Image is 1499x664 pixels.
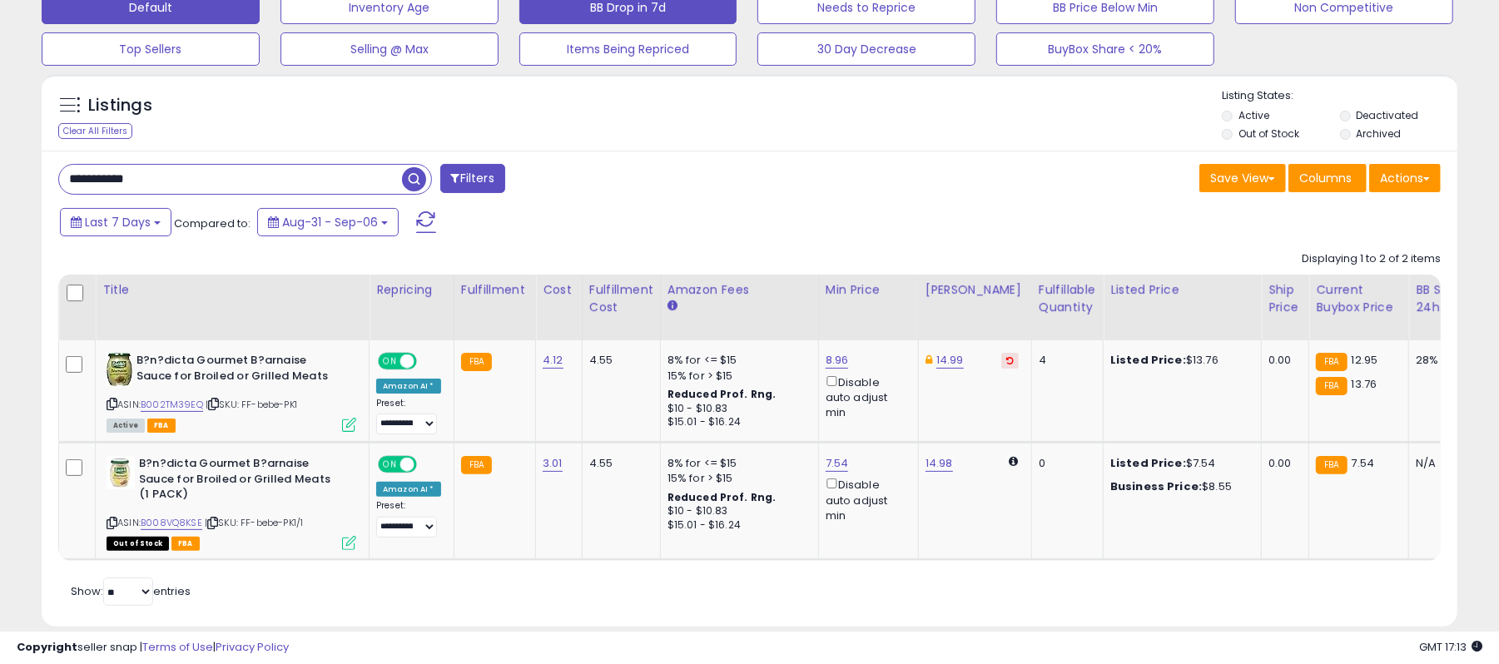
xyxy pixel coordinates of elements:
span: 2025-09-14 17:13 GMT [1419,639,1482,655]
small: FBA [461,456,492,474]
label: Out of Stock [1238,126,1299,141]
div: ASIN: [107,456,356,548]
div: N/A [1416,456,1471,471]
strong: Copyright [17,639,77,655]
div: Fulfillment Cost [589,281,653,316]
b: Reduced Prof. Rng. [668,387,777,401]
div: Amazon AI * [376,482,441,497]
button: Columns [1288,164,1367,192]
a: B002TM39EQ [141,398,203,412]
a: 7.54 [826,455,849,472]
div: 0 [1039,456,1090,471]
div: ASIN: [107,353,356,430]
span: OFF [414,458,441,472]
span: ON [380,458,400,472]
div: Current Buybox Price [1316,281,1402,316]
div: $15.01 - $16.24 [668,518,806,533]
button: Items Being Repriced [519,32,737,66]
div: 8% for <= $15 [668,353,806,368]
div: 15% for > $15 [668,369,806,384]
div: BB Share 24h. [1416,281,1477,316]
b: B?n?dicta Gourmet B?arnaise Sauce for Broiled or Grilled Meats [136,353,339,388]
a: Privacy Policy [216,639,289,655]
span: All listings currently available for purchase on Amazon [107,419,145,433]
label: Deactivated [1357,108,1419,122]
label: Archived [1357,126,1402,141]
div: seller snap | | [17,640,289,656]
div: 4 [1039,353,1090,368]
h5: Listings [88,94,152,117]
a: 3.01 [543,455,563,472]
span: | SKU: FF-bebe-PK1 [206,398,297,411]
span: Last 7 Days [85,214,151,230]
button: Filters [440,164,505,193]
button: 30 Day Decrease [757,32,975,66]
button: Selling @ Max [280,32,499,66]
div: [PERSON_NAME] [926,281,1025,299]
div: Cost [543,281,575,299]
button: Top Sellers [42,32,260,66]
div: $15.01 - $16.24 [668,415,806,429]
small: Amazon Fees. [668,299,678,314]
span: Show: entries [71,583,191,599]
div: Min Price [826,281,911,299]
div: Ship Price [1268,281,1302,316]
button: Actions [1369,164,1441,192]
div: Title [102,281,362,299]
a: 14.99 [936,352,964,369]
div: Displaying 1 to 2 of 2 items [1302,251,1441,267]
span: FBA [171,537,200,551]
img: 415GM75bU1L._SL40_.jpg [107,456,135,489]
span: OFF [414,354,441,369]
button: Last 7 Days [60,208,171,236]
span: 13.76 [1352,376,1377,392]
small: FBA [1316,377,1347,395]
div: Listed Price [1110,281,1254,299]
p: Listing States: [1222,88,1457,104]
div: Fulfillment [461,281,529,299]
div: $13.76 [1110,353,1248,368]
small: FBA [1316,353,1347,371]
div: Amazon AI * [376,379,441,394]
button: BuyBox Share < 20% [996,32,1214,66]
small: FBA [461,353,492,371]
div: 4.55 [589,353,648,368]
div: Preset: [376,500,441,538]
span: FBA [147,419,176,433]
span: Compared to: [174,216,251,231]
span: | SKU: FF-bebe-PK1/1 [205,516,303,529]
span: Aug-31 - Sep-06 [282,214,378,230]
div: $10 - $10.83 [668,402,806,416]
b: Business Price: [1110,478,1202,494]
div: Fulfillable Quantity [1039,281,1096,316]
div: Preset: [376,398,441,435]
button: Save View [1199,164,1286,192]
div: Disable auto adjust min [826,373,906,421]
div: 8% for <= $15 [668,456,806,471]
div: 15% for > $15 [668,471,806,486]
span: Columns [1299,170,1352,186]
a: Terms of Use [142,639,213,655]
div: $8.55 [1110,479,1248,494]
span: 12.95 [1352,352,1378,368]
small: FBA [1316,456,1347,474]
a: 8.96 [826,352,849,369]
span: All listings that are currently out of stock and unavailable for purchase on Amazon [107,537,169,551]
span: ON [380,354,400,369]
b: Listed Price: [1110,352,1186,368]
span: 7.54 [1352,455,1375,471]
div: Clear All Filters [58,123,132,139]
img: 51k166Lf4-L._SL40_.jpg [107,353,132,386]
div: 0.00 [1268,456,1296,471]
button: Aug-31 - Sep-06 [257,208,399,236]
div: $7.54 [1110,456,1248,471]
a: B008VQ8KSE [141,516,202,530]
div: 0.00 [1268,353,1296,368]
div: 4.55 [589,456,648,471]
div: 28% [1416,353,1471,368]
div: Amazon Fees [668,281,812,299]
b: B?n?dicta Gourmet B?arnaise Sauce for Broiled or Grilled Meats (1 PACK) [139,456,341,507]
b: Listed Price: [1110,455,1186,471]
a: 14.98 [926,455,953,472]
b: Reduced Prof. Rng. [668,490,777,504]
